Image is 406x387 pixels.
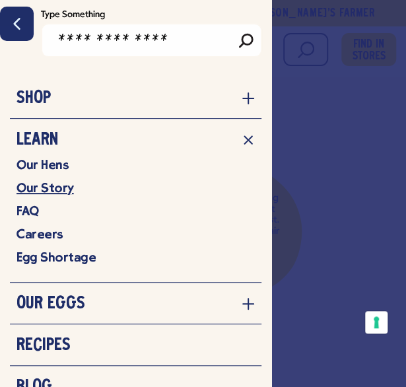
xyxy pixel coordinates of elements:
h3: Learn [17,130,58,150]
a: Our Eggs [17,294,255,314]
a: Our Story [17,180,255,196]
h3: Our Eggs [17,294,85,314]
a: Egg Shortage [17,249,255,265]
div: Learn [17,157,255,272]
a: FAQ [17,203,255,219]
a: Careers [17,226,255,242]
a: Learn [17,130,255,150]
label: Type Something [41,7,262,23]
h3: Shop [17,88,51,108]
a: Recipes [17,335,255,355]
h3: Recipes [17,335,71,355]
a: Shop [17,88,255,108]
input: Search [230,23,262,57]
a: Our Hens [17,157,255,173]
button: Your consent preferences for tracking technologies [365,311,388,334]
